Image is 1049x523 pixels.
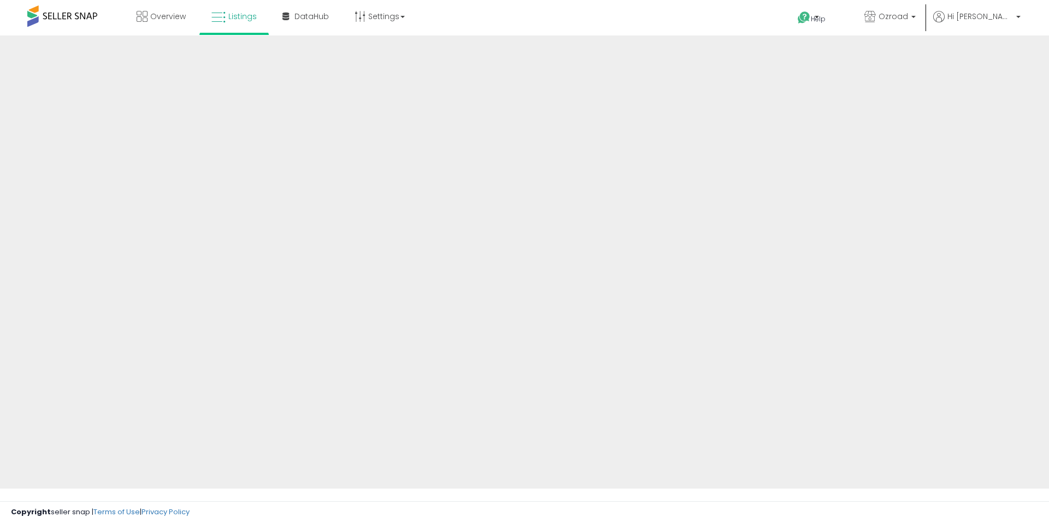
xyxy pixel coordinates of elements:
[789,3,847,35] a: Help
[797,11,811,25] i: Get Help
[294,11,329,22] span: DataHub
[228,11,257,22] span: Listings
[879,11,908,22] span: Ozroad
[811,14,826,23] span: Help
[150,11,186,22] span: Overview
[947,11,1013,22] span: Hi [PERSON_NAME]
[933,11,1021,35] a: Hi [PERSON_NAME]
